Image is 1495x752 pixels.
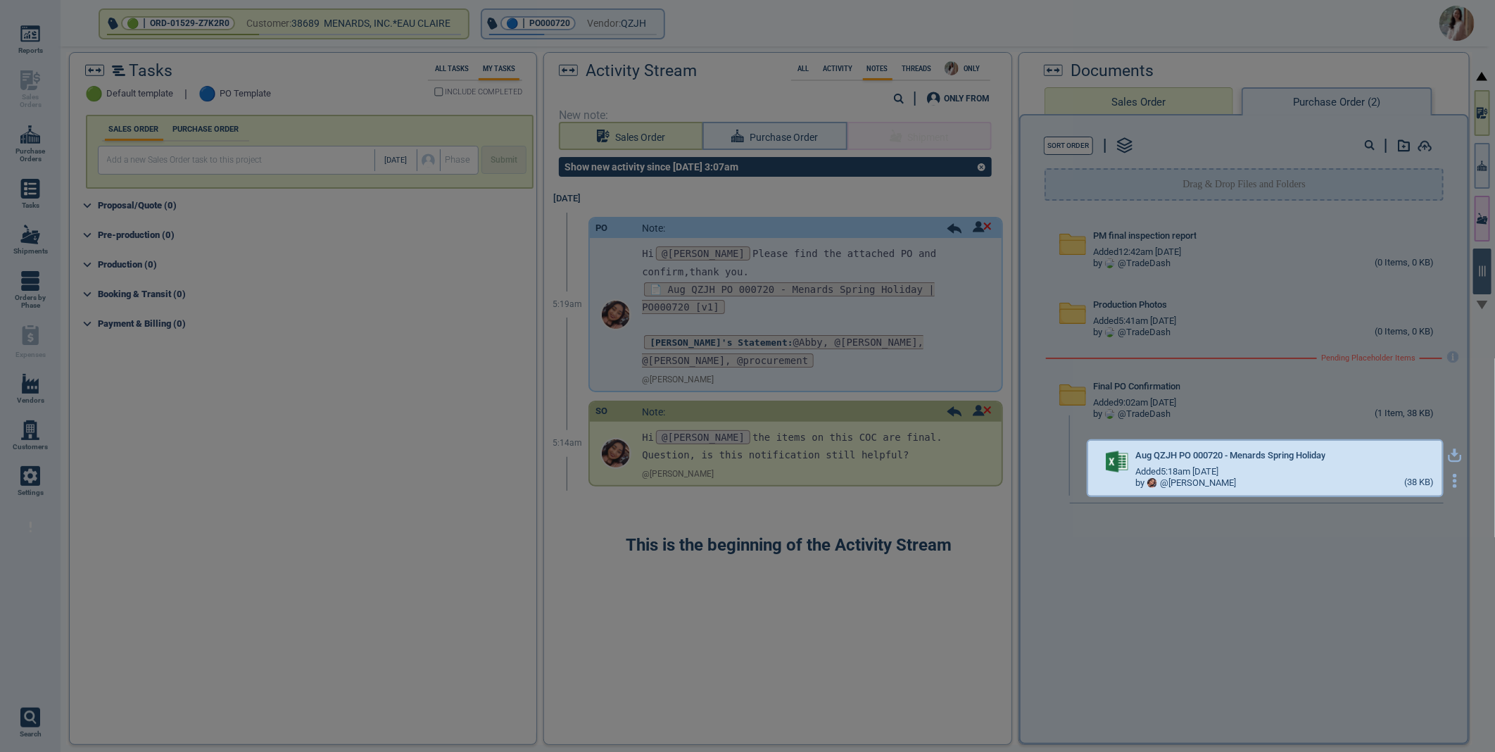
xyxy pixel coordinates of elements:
[1106,451,1128,473] img: excel
[1135,478,1236,489] div: by @ [PERSON_NAME]
[1135,467,1218,477] span: Added 5:18am [DATE]
[1147,478,1157,488] img: Avatar
[1404,477,1434,489] div: (38 KB)
[1135,451,1325,461] span: Aug QZJH PO 000720 - Menards Spring Holiday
